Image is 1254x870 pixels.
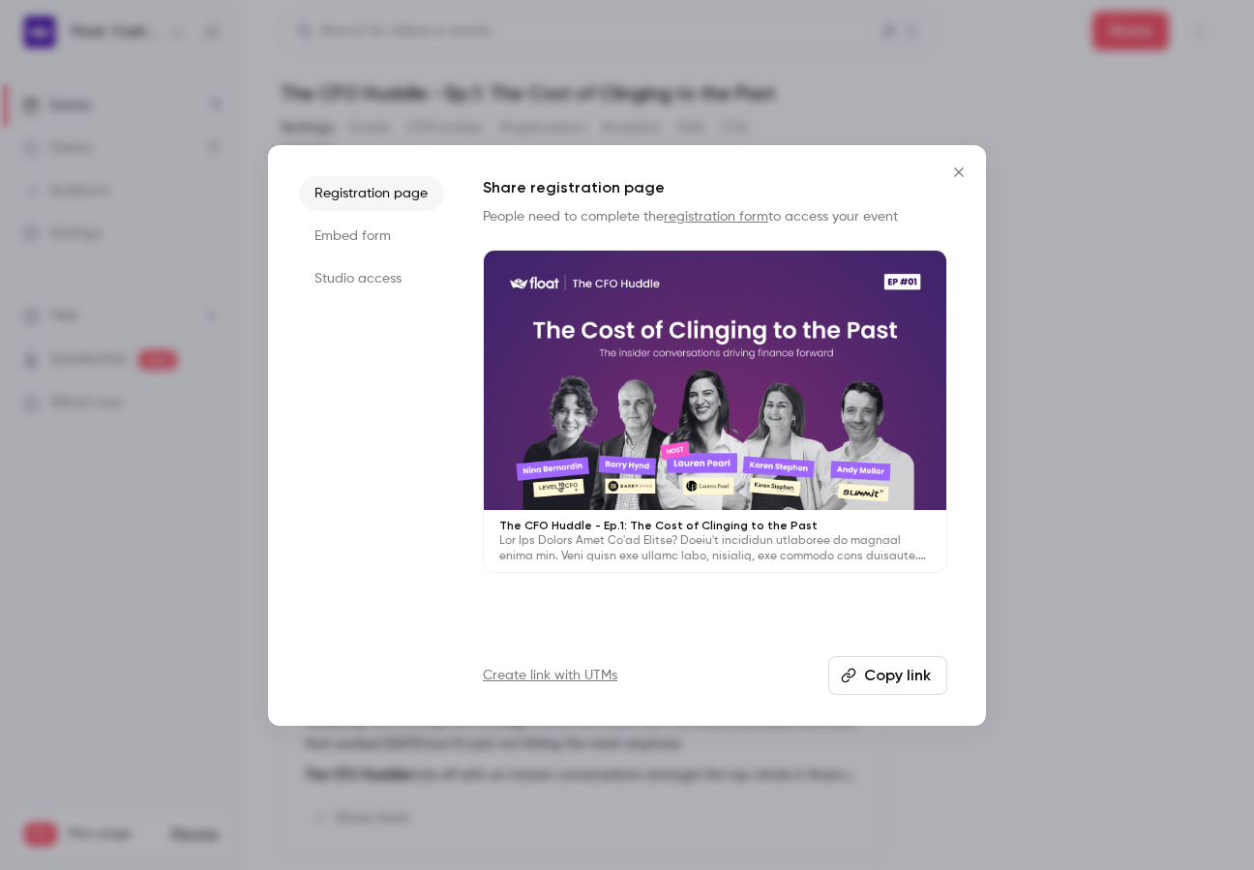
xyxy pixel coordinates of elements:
[483,176,947,199] h1: Share registration page
[299,261,444,296] li: Studio access
[299,219,444,254] li: Embed form
[828,656,947,695] button: Copy link
[499,518,931,533] p: The CFO Huddle - Ep.1: The Cost of Clinging to the Past
[483,666,617,685] a: Create link with UTMs
[664,210,768,224] a: registration form
[483,250,947,574] a: The CFO Huddle - Ep.1: The Cost of Clinging to the PastLor Ips Dolors Amet Co'ad Elitse? Doeiu't ...
[499,533,931,564] p: Lor Ips Dolors Amet Co'ad Elitse? Doeiu't incididun utlaboree do magnaal enima min. Veni quisn ex...
[483,207,947,226] p: People need to complete the to access your event
[299,176,444,211] li: Registration page
[940,153,978,192] button: Close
